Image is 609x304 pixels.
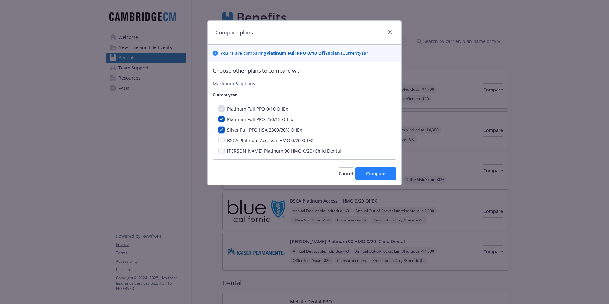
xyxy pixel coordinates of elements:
button: Compare [355,167,396,180]
p: Choose other plans to compare with [213,67,396,75]
span: Cancel [339,170,353,177]
span: Silver Full PPO HSA 2300/30% OffEx [227,127,302,133]
span: Platinum Full PPO 0/10 OffEx [227,106,288,112]
p: You ' re are comparing plan ( Current year) [220,50,369,56]
span: Compare [366,170,386,177]
b: Platinum Full PPO 0/10 OffEx [266,50,330,56]
p: Maximum 3 options [213,80,396,87]
h1: Compare plans [215,28,253,37]
span: BSCA Platinum Access + HMO 0/20 OffEX [227,137,313,143]
p: Current year [213,92,396,98]
button: Cancel [339,167,353,180]
span: [PERSON_NAME] Platinum 90 HMO 0/20+Child Dental [227,148,341,154]
span: Platinum Full PPO 250/15 OffEx [227,116,293,122]
a: close [386,28,394,36]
